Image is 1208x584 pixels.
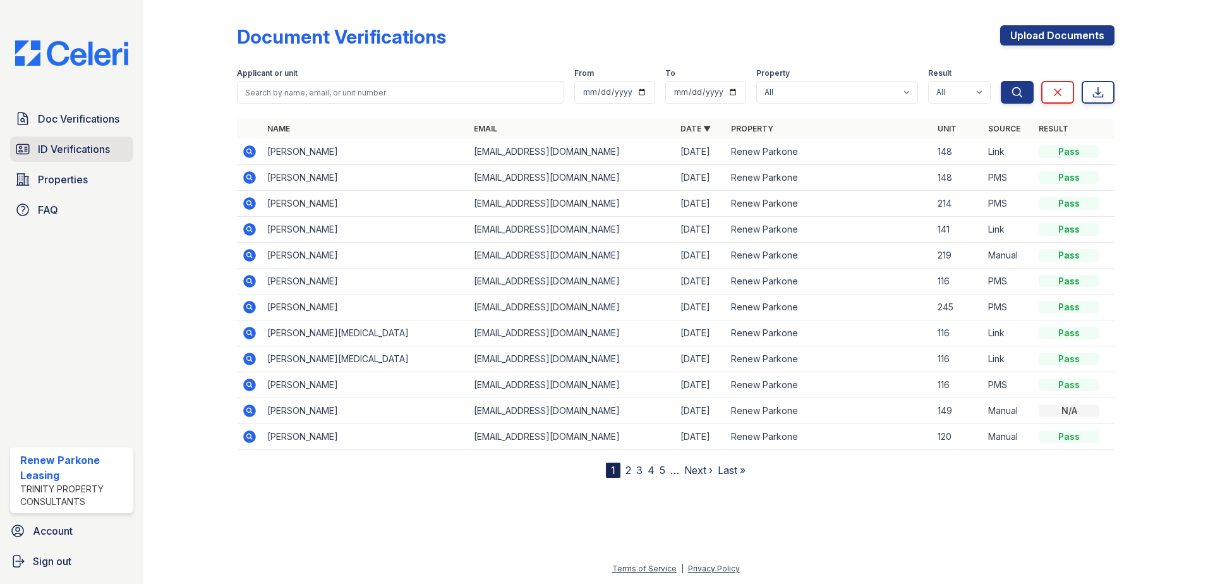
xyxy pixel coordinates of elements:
[574,68,594,78] label: From
[675,243,726,269] td: [DATE]
[983,269,1034,295] td: PMS
[1039,301,1099,313] div: Pass
[469,320,675,346] td: [EMAIL_ADDRESS][DOMAIN_NAME]
[469,191,675,217] td: [EMAIL_ADDRESS][DOMAIN_NAME]
[726,320,933,346] td: Renew Parkone
[1039,430,1099,443] div: Pass
[726,372,933,398] td: Renew Parkone
[933,269,983,295] td: 116
[933,372,983,398] td: 116
[675,295,726,320] td: [DATE]
[726,295,933,320] td: Renew Parkone
[726,217,933,243] td: Renew Parkone
[612,564,677,573] a: Terms of Service
[33,523,73,538] span: Account
[933,346,983,372] td: 116
[684,464,713,477] a: Next ›
[636,464,643,477] a: 3
[1039,353,1099,365] div: Pass
[262,165,469,191] td: [PERSON_NAME]
[675,165,726,191] td: [DATE]
[933,139,983,165] td: 148
[675,191,726,217] td: [DATE]
[933,424,983,450] td: 120
[675,269,726,295] td: [DATE]
[10,137,133,162] a: ID Verifications
[928,68,951,78] label: Result
[938,124,957,133] a: Unit
[10,167,133,192] a: Properties
[983,191,1034,217] td: PMS
[262,424,469,450] td: [PERSON_NAME]
[756,68,790,78] label: Property
[675,217,726,243] td: [DATE]
[933,165,983,191] td: 148
[731,124,773,133] a: Property
[1000,25,1114,46] a: Upload Documents
[237,68,298,78] label: Applicant or unit
[5,518,138,544] a: Account
[469,165,675,191] td: [EMAIL_ADDRESS][DOMAIN_NAME]
[1039,223,1099,236] div: Pass
[38,142,110,157] span: ID Verifications
[983,217,1034,243] td: Link
[469,139,675,165] td: [EMAIL_ADDRESS][DOMAIN_NAME]
[988,124,1020,133] a: Source
[20,483,128,508] div: Trinity Property Consultants
[933,320,983,346] td: 116
[606,463,620,478] div: 1
[262,139,469,165] td: [PERSON_NAME]
[267,124,290,133] a: Name
[38,202,58,217] span: FAQ
[933,217,983,243] td: 141
[474,124,497,133] a: Email
[469,372,675,398] td: [EMAIL_ADDRESS][DOMAIN_NAME]
[726,139,933,165] td: Renew Parkone
[262,269,469,295] td: [PERSON_NAME]
[237,81,564,104] input: Search by name, email, or unit number
[688,564,740,573] a: Privacy Policy
[1039,249,1099,262] div: Pass
[469,346,675,372] td: [EMAIL_ADDRESS][DOMAIN_NAME]
[983,398,1034,424] td: Manual
[983,320,1034,346] td: Link
[983,139,1034,165] td: Link
[983,424,1034,450] td: Manual
[1039,379,1099,391] div: Pass
[1039,197,1099,210] div: Pass
[1039,327,1099,339] div: Pass
[20,453,128,483] div: Renew Parkone Leasing
[10,197,133,222] a: FAQ
[1039,171,1099,184] div: Pass
[5,40,138,66] img: CE_Logo_Blue-a8612792a0a2168367f1c8372b55b34899dd931a85d93a1a3d3e32e68fde9ad4.png
[675,424,726,450] td: [DATE]
[10,106,133,131] a: Doc Verifications
[469,217,675,243] td: [EMAIL_ADDRESS][DOMAIN_NAME]
[33,554,71,569] span: Sign out
[933,398,983,424] td: 149
[262,191,469,217] td: [PERSON_NAME]
[38,172,88,187] span: Properties
[675,139,726,165] td: [DATE]
[726,269,933,295] td: Renew Parkone
[469,398,675,424] td: [EMAIL_ADDRESS][DOMAIN_NAME]
[1039,145,1099,158] div: Pass
[1039,405,1099,417] div: N/A
[670,463,679,478] span: …
[660,464,665,477] a: 5
[681,564,684,573] div: |
[726,424,933,450] td: Renew Parkone
[726,191,933,217] td: Renew Parkone
[665,68,675,78] label: To
[983,243,1034,269] td: Manual
[469,269,675,295] td: [EMAIL_ADDRESS][DOMAIN_NAME]
[983,165,1034,191] td: PMS
[625,464,631,477] a: 2
[262,217,469,243] td: [PERSON_NAME]
[237,25,446,48] div: Document Verifications
[262,398,469,424] td: [PERSON_NAME]
[983,372,1034,398] td: PMS
[469,424,675,450] td: [EMAIL_ADDRESS][DOMAIN_NAME]
[262,372,469,398] td: [PERSON_NAME]
[5,549,138,574] a: Sign out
